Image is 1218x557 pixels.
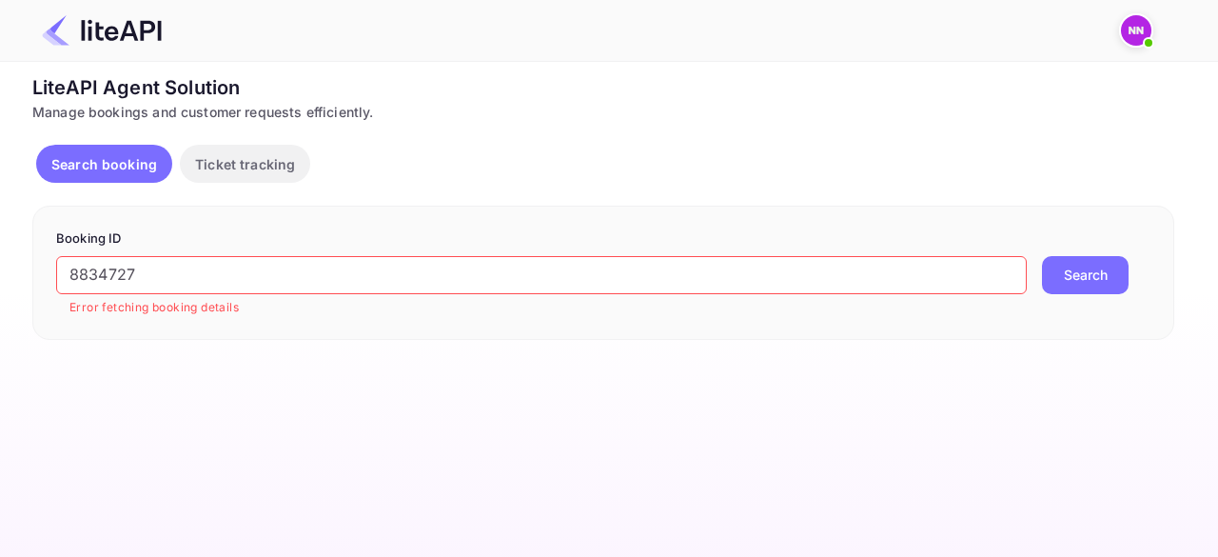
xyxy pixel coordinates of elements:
[195,154,295,174] p: Ticket tracking
[1121,15,1151,46] img: N/A N/A
[56,229,1150,249] p: Booking ID
[69,298,1013,317] p: Error fetching booking details
[32,102,1174,122] div: Manage bookings and customer requests efficiently.
[56,256,1027,294] input: Enter Booking ID (e.g., 63782194)
[51,154,157,174] p: Search booking
[1042,256,1129,294] button: Search
[42,15,162,46] img: LiteAPI Logo
[32,73,1174,102] div: LiteAPI Agent Solution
